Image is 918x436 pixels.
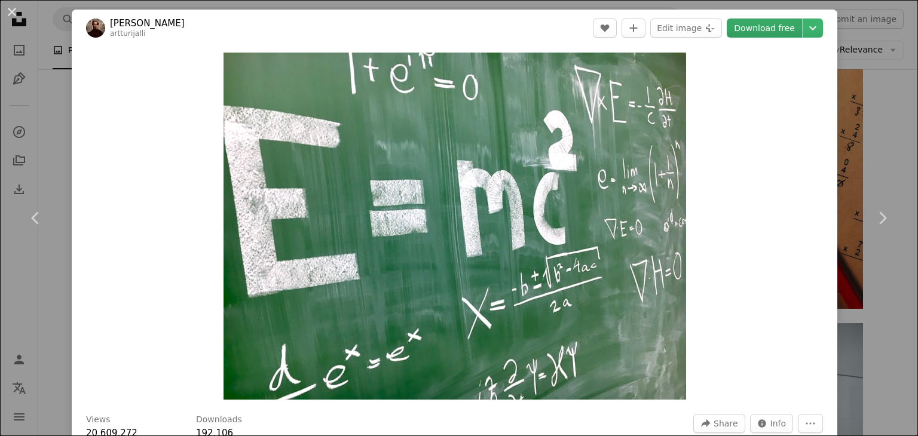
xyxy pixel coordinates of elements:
[693,414,745,433] button: Share this image
[110,29,146,38] a: artturijalli
[770,414,787,432] span: Info
[110,17,185,29] a: [PERSON_NAME]
[798,414,823,433] button: More Actions
[803,19,823,38] button: Choose download size
[196,414,242,426] h3: Downloads
[86,19,105,38] img: Go to Artturi Jalli's profile
[846,161,918,275] a: Next
[714,414,738,432] span: Share
[750,414,794,433] button: Stats about this image
[727,19,802,38] a: Download free
[622,19,645,38] button: Add to Collection
[650,19,722,38] button: Edit image
[86,414,111,426] h3: Views
[224,53,686,400] button: Zoom in on this image
[593,19,617,38] button: Like
[224,53,686,400] img: a chalkboard with some writing on it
